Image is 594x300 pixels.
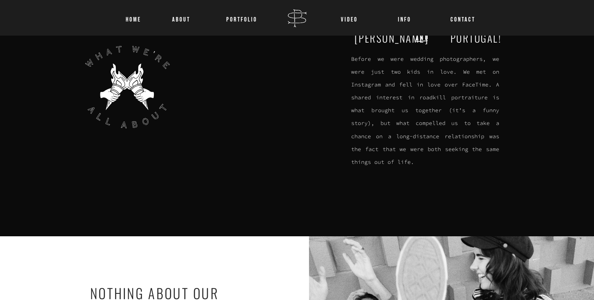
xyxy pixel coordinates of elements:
h3: We're [PERSON_NAME] portugal! [338,13,518,22]
a: VIDEO [340,12,359,23]
a: Portfolio [223,12,261,23]
a: INFO [389,12,419,23]
a: About [170,12,192,23]
a: CONTACT [450,12,469,23]
p: Before we were wedding photographers, we were just two kids in love. We met on Instagram and fell... [351,53,499,166]
a: Home [123,12,144,23]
